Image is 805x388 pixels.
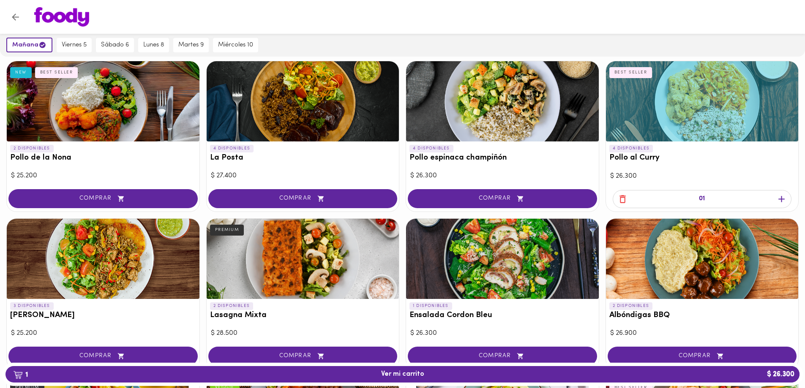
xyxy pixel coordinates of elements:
div: $ 27.400 [211,171,395,181]
span: martes 9 [178,41,204,49]
p: 2 DISPONIBLES [10,145,54,152]
p: 4 DISPONIBLES [409,145,453,152]
div: Pollo de la Nona [7,61,199,141]
button: COMPRAR [408,189,597,208]
div: La Posta [207,61,399,141]
p: 01 [699,194,705,204]
button: COMPRAR [8,347,198,366]
div: $ 25.200 [11,328,195,338]
button: COMPRAR [208,189,398,208]
h3: Pollo de la Nona [10,154,196,163]
button: viernes 5 [57,38,92,52]
button: COMPRAR [608,347,797,366]
p: 4 DISPONIBLES [210,145,254,152]
button: Volver [5,7,26,27]
div: $ 26.300 [410,328,595,338]
button: mañana [6,38,52,52]
button: 1Ver mi carrito$ 26.300 [5,366,800,383]
button: COMPRAR [208,347,398,366]
span: COMPRAR [418,195,587,202]
img: cart.png [13,371,23,379]
div: Albóndigas BBQ [606,219,799,299]
button: sábado 6 [96,38,134,52]
span: lunes 8 [143,41,164,49]
span: Ver mi carrito [381,370,424,378]
h3: [PERSON_NAME] [10,311,196,320]
div: $ 28.500 [211,328,395,338]
button: lunes 8 [138,38,169,52]
div: PREMIUM [210,225,244,236]
p: 4 DISPONIBLES [609,145,653,152]
span: mañana [12,41,46,49]
button: martes 9 [173,38,209,52]
img: logo.png [34,7,89,27]
button: miércoles 10 [213,38,258,52]
p: 2 DISPONIBLES [609,302,653,310]
b: 1 [8,369,33,380]
div: BEST SELLER [35,67,78,78]
div: $ 26.300 [610,171,794,181]
h3: La Posta [210,154,396,163]
span: COMPRAR [19,353,187,360]
span: COMPRAR [19,195,187,202]
button: COMPRAR [408,347,597,366]
h3: Lasagna Mixta [210,311,396,320]
iframe: Messagebird Livechat Widget [756,339,797,380]
span: COMPRAR [618,353,786,360]
div: $ 26.300 [410,171,595,181]
span: viernes 5 [62,41,87,49]
p: 2 DISPONIBLES [210,302,254,310]
div: Lasagna Mixta [207,219,399,299]
div: $ 26.900 [610,328,794,338]
div: Arroz chaufa [7,219,199,299]
h3: Albóndigas BBQ [609,311,795,320]
div: Pollo espinaca champiñón [406,61,599,141]
p: 3 DISPONIBLES [10,302,54,310]
span: COMPRAR [219,353,387,360]
span: miércoles 10 [218,41,253,49]
span: sábado 6 [101,41,129,49]
div: BEST SELLER [609,67,652,78]
span: COMPRAR [418,353,587,360]
h3: Ensalada Cordon Bleu [409,311,595,320]
div: $ 25.200 [11,171,195,181]
button: COMPRAR [8,189,198,208]
div: Ensalada Cordon Bleu [406,219,599,299]
h3: Pollo espinaca champiñón [409,154,595,163]
p: 1 DISPONIBLES [409,302,452,310]
h3: Pollo al Curry [609,154,795,163]
span: COMPRAR [219,195,387,202]
div: Pollo al Curry [606,61,799,141]
div: NEW [10,67,32,78]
